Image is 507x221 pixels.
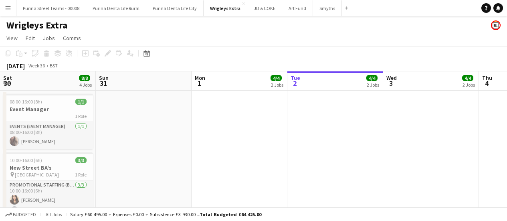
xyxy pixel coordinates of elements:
button: JD & COKE [247,0,282,16]
a: Edit [22,33,38,43]
span: Total Budgeted £64 425.00 [200,211,261,217]
h3: Event Manager [3,105,93,113]
span: 1/1 [75,99,87,105]
span: Wed [386,74,397,81]
button: Purina Street Teams - 00008 [16,0,86,16]
span: Thu [482,74,492,81]
span: Mon [195,74,205,81]
div: 2 Jobs [463,82,475,88]
div: 2 Jobs [271,82,283,88]
span: 4/4 [366,75,378,81]
span: Jobs [43,34,55,42]
app-job-card: 08:00-16:00 (8h)1/1Event Manager1 RoleEvents (Event Manager)1/108:00-16:00 (8h)[PERSON_NAME] [3,94,93,149]
div: BST [50,63,58,69]
span: 1 Role [75,172,87,178]
span: [GEOGRAPHIC_DATA] [15,172,59,178]
button: Art Fund [282,0,313,16]
span: 10:00-16:00 (6h) [10,157,42,163]
span: Tue [291,74,300,81]
span: 8/8 [79,75,90,81]
div: 2 Jobs [367,82,379,88]
h3: New Street BA's [3,164,93,171]
button: Wrigleys Extra [204,0,247,16]
div: [DATE] [6,62,25,70]
app-user-avatar: Bounce Activations Ltd [491,20,501,30]
span: 4/4 [271,75,282,81]
span: All jobs [44,211,63,217]
app-card-role: Events (Event Manager)1/108:00-16:00 (8h)[PERSON_NAME] [3,122,93,149]
span: Budgeted [13,212,36,217]
button: Purina Denta Life Rural [86,0,146,16]
span: 3 [385,79,397,88]
button: Purina Denta Life City [146,0,204,16]
div: 4 Jobs [79,82,92,88]
a: Comms [60,33,84,43]
h1: Wrigleys Extra [6,19,67,31]
button: Smyths [313,0,342,16]
span: 2 [289,79,300,88]
span: 4/4 [462,75,473,81]
span: Sat [3,74,12,81]
span: 30 [2,79,12,88]
a: Jobs [40,33,58,43]
span: View [6,34,18,42]
span: 1 [194,79,205,88]
div: Salary £60 495.00 + Expenses £0.00 + Subsistence £3 930.00 = [70,211,261,217]
button: Budgeted [4,210,37,219]
span: Sun [99,74,109,81]
span: 08:00-16:00 (8h) [10,99,42,105]
span: 4 [481,79,492,88]
span: 3/3 [75,157,87,163]
span: 1 Role [75,113,87,119]
span: Comms [63,34,81,42]
span: Week 36 [26,63,46,69]
span: Edit [26,34,35,42]
a: View [3,33,21,43]
span: 31 [98,79,109,88]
